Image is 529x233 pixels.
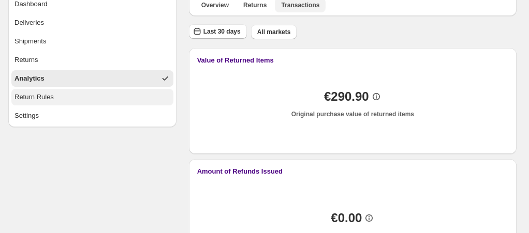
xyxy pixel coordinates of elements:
span: Transactions [281,1,319,9]
div: Shipments [14,36,46,46]
button: Settings [11,107,173,124]
div: Analytics [14,73,45,84]
button: Shipments [11,33,173,50]
button: Returns [11,52,173,68]
button: Value of Returned Items [197,56,508,64]
div: Returns [14,55,38,65]
div: Return Rules [14,92,54,102]
button: Analytics [11,70,173,87]
button: All markets [251,25,297,39]
div: Deliveries [14,18,44,28]
span: Returns [243,1,267,9]
span: €0.00 [331,213,362,223]
span: Last 30 days [203,27,241,36]
span: €290.90 [324,91,369,102]
span: All markets [257,28,291,36]
button: Last 30 days [189,24,247,39]
button: Return Rules [11,89,173,105]
div: Settings [14,111,39,121]
p: Original purchase value of returned items [291,110,414,118]
span: Overview [201,1,229,9]
button: Amount of Refunds Issued [197,167,508,175]
button: Deliveries [11,14,173,31]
